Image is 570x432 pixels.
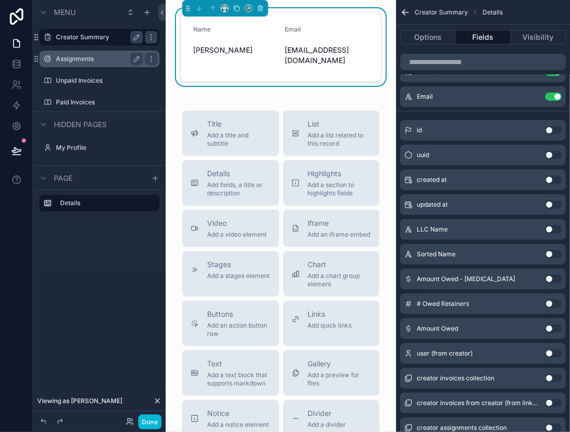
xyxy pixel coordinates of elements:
span: Page [54,173,72,183]
label: Assignments [56,55,139,63]
div: scrollable content [33,190,166,222]
span: Add a notice element [207,421,269,429]
span: Sorted Name [417,250,456,258]
button: GalleryAdd a preview for files [283,350,380,396]
span: Email [417,92,433,101]
label: Unpaid Invoices [56,76,157,85]
button: ButtonsAdd an action button row [182,301,279,346]
span: Notice [207,408,269,419]
span: Add a divider [308,421,346,429]
span: Gallery [308,359,372,369]
span: Add an iframe embed [308,230,371,239]
button: Done [138,414,162,429]
span: created at [417,176,447,184]
span: Amount Owed [417,325,458,333]
span: Add a preview for files [308,371,372,388]
span: Title [207,119,271,129]
span: Hidden pages [54,119,107,130]
span: # Owed Retainers [417,300,469,308]
span: Add a chart group element [308,272,372,288]
span: Add a stages element [207,272,270,280]
button: TextAdd a text block that supports markdown [182,350,279,396]
label: Paid Invoices [56,98,157,106]
span: Name [193,25,211,33]
button: LinksAdd quick links [283,301,380,346]
span: Add a title and subtitle [207,131,271,148]
span: List [308,119,372,129]
button: ChartAdd a chart group element [283,251,380,297]
span: Details [207,168,271,179]
span: Viewing as [PERSON_NAME] [37,397,122,405]
button: Visibility [511,30,566,44]
span: Menu [54,7,76,18]
span: updated at [417,200,448,209]
span: iframe [308,218,371,228]
label: My Profile [56,144,157,152]
span: Add a list related to this record [308,131,372,148]
span: Email [285,25,301,33]
span: Details [483,8,503,17]
span: Amount Owed - [MEDICAL_DATA] [417,275,515,283]
span: Add a video element [207,230,267,239]
span: id [417,126,422,134]
span: Add fields, a title or description [207,181,271,197]
span: Chart [308,259,372,270]
span: Creator Summary [415,8,468,17]
span: Add quick links [308,321,352,330]
span: creator invoices collection [417,374,494,382]
span: Video [207,218,267,228]
button: Fields [456,30,510,44]
button: Options [400,30,456,44]
span: Text [207,359,271,369]
label: Creator Summary [56,33,139,41]
span: [PERSON_NAME] [193,45,277,55]
button: DetailsAdd fields, a title or description [182,160,279,206]
button: HighlightsAdd a section to highlights fields [283,160,380,206]
label: Details [60,199,151,207]
span: Add a text block that supports markdown [207,371,271,388]
span: Highlights [308,168,372,179]
button: TitleAdd a title and subtitle [182,111,279,156]
span: Add a section to highlights fields [308,181,372,197]
span: Stages [207,259,270,270]
span: uuid [417,151,429,159]
button: StagesAdd a stages element [182,251,279,297]
button: VideoAdd a video element [182,210,279,247]
span: Buttons [207,309,271,319]
span: LLC Name [417,225,448,234]
span: Divider [308,408,346,419]
button: ListAdd a list related to this record [283,111,380,156]
button: iframeAdd an iframe embed [283,210,380,247]
span: Links [308,309,352,319]
span: Add an action button row [207,321,271,338]
span: creator invoices from creator (from linked assignment) collection [417,399,541,407]
span: [EMAIL_ADDRESS][DOMAIN_NAME] [285,45,369,66]
span: user (from creator) [417,349,473,358]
